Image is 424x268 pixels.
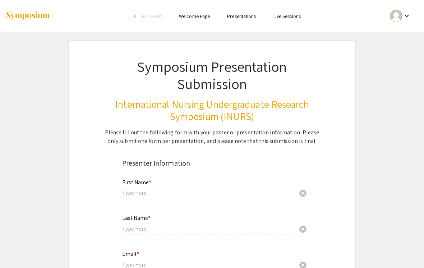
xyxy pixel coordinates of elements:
[299,189,307,198] span: cancel
[273,13,301,19] a: Live Sessions
[103,98,321,122] h3: International Nursing Undergraduate Research Symposium (INURS)
[134,14,138,18] div: arrow_back_ios
[299,225,307,234] span: cancel
[5,11,50,21] img: Symposium by ForagerOne
[122,225,296,232] input: Type Here
[142,13,162,19] span: Exit Event
[296,222,310,236] button: Clear
[179,13,210,19] a: Welcome Page
[122,189,296,197] input: Type Here
[122,250,139,258] mat-label: Email
[227,13,256,19] a: Presentations
[103,128,321,145] div: Please fill out the following form with your poster or presentation information. Please only subm...
[103,58,321,92] h1: Symposium Presentation Submission
[122,158,302,168] div: Presenter Information
[382,8,419,24] button: Expand account dropdown
[5,236,31,263] iframe: Chat
[122,214,151,222] mat-label: Last Name
[296,186,310,200] button: Clear
[402,11,411,20] mat-icon: Expand account dropdown
[122,179,151,186] mat-label: First Name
